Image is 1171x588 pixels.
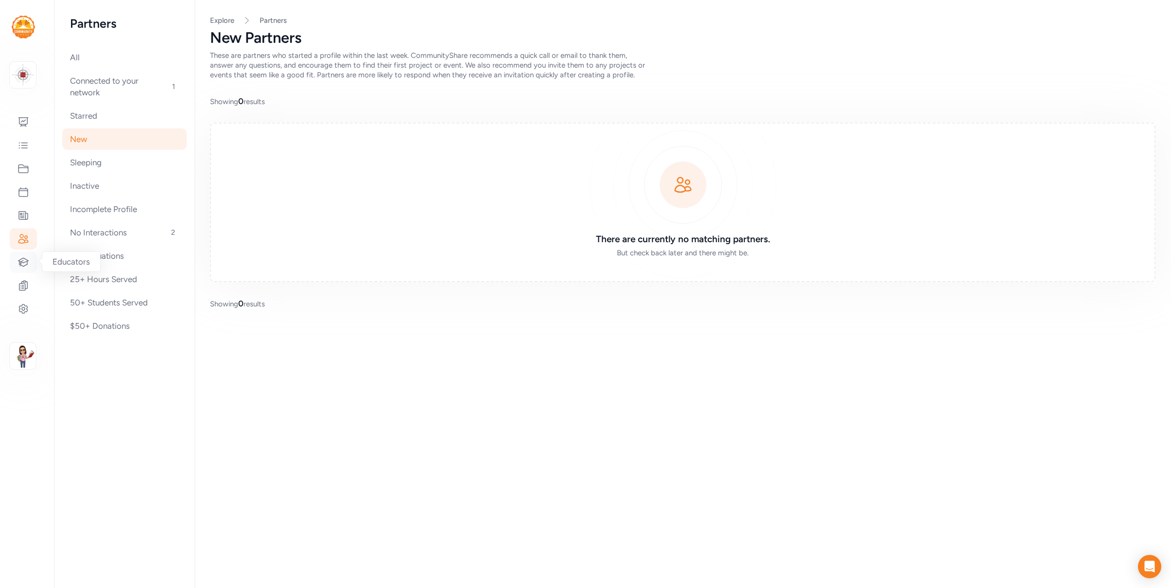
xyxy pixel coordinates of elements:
div: New Partners [210,29,1155,47]
span: 2 [167,227,179,238]
div: Connected to your network [62,70,187,103]
nav: Breadcrumb [210,16,1155,25]
img: logo [12,64,34,86]
span: These are partners who started a profile within the last week. CommunityShare recommends a quick ... [210,51,645,79]
span: 1 [168,81,179,92]
h2: Partners [70,16,179,31]
a: Explore [210,16,234,25]
span: 0 [238,96,244,106]
div: $50+ Donations [62,315,187,337]
div: New [62,128,187,150]
div: 50+ Students Served [62,292,187,313]
div: 3+ Evaluations [62,245,187,267]
a: Partners [260,16,287,25]
div: No Interactions [62,222,187,243]
span: Showing results [210,298,265,309]
div: 25+ Hours Served [62,268,187,290]
span: 0 [238,299,244,308]
span: Showing results [210,95,265,107]
div: But check back later and there might be. [543,248,823,258]
div: Open Intercom Messenger [1138,555,1161,578]
img: logo [12,16,35,38]
div: All [62,47,187,68]
div: Starred [62,105,187,126]
div: Inactive [62,175,187,196]
h3: There are currently no matching partners. [543,232,823,246]
div: Incomplete Profile [62,198,187,220]
div: Sleeping [62,152,187,173]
